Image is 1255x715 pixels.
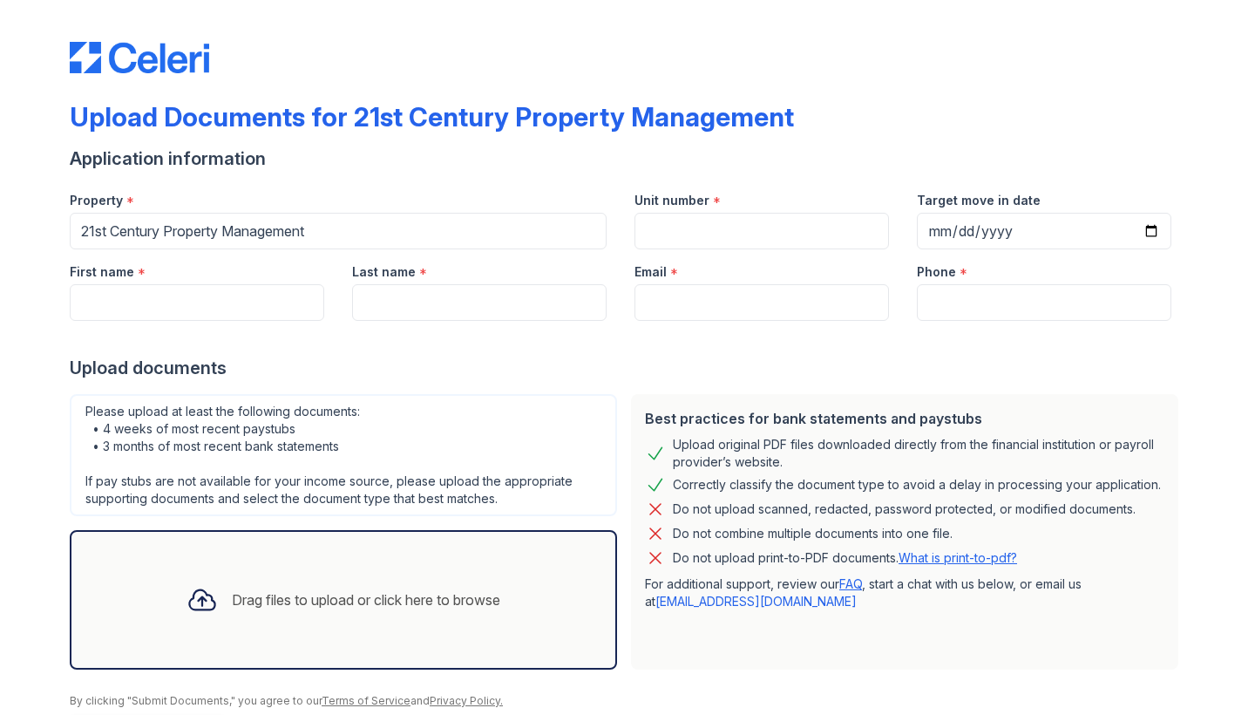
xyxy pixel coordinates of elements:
a: [EMAIL_ADDRESS][DOMAIN_NAME] [655,594,857,609]
label: Last name [352,263,416,281]
a: Privacy Policy. [430,694,503,707]
label: First name [70,263,134,281]
label: Unit number [634,192,709,209]
label: Email [634,263,667,281]
a: What is print-to-pdf? [899,550,1017,565]
div: Correctly classify the document type to avoid a delay in processing your application. [673,474,1161,495]
label: Phone [917,263,956,281]
p: Do not upload print-to-PDF documents. [673,549,1017,567]
a: FAQ [839,576,862,591]
div: Best practices for bank statements and paystubs [645,408,1164,429]
div: Upload Documents for 21st Century Property Management [70,101,794,133]
div: By clicking "Submit Documents," you agree to our and [70,694,1185,708]
label: Target move in date [917,192,1041,209]
div: Upload documents [70,356,1185,380]
img: CE_Logo_Blue-a8612792a0a2168367f1c8372b55b34899dd931a85d93a1a3d3e32e68fde9ad4.png [70,42,209,73]
label: Property [70,192,123,209]
a: Terms of Service [322,694,410,707]
div: Do not upload scanned, redacted, password protected, or modified documents. [673,499,1136,520]
div: Drag files to upload or click here to browse [232,589,500,610]
div: Upload original PDF files downloaded directly from the financial institution or payroll provider’... [673,436,1164,471]
div: Please upload at least the following documents: • 4 weeks of most recent paystubs • 3 months of m... [70,394,617,516]
div: Do not combine multiple documents into one file. [673,523,953,544]
div: Application information [70,146,1185,171]
p: For additional support, review our , start a chat with us below, or email us at [645,575,1164,610]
